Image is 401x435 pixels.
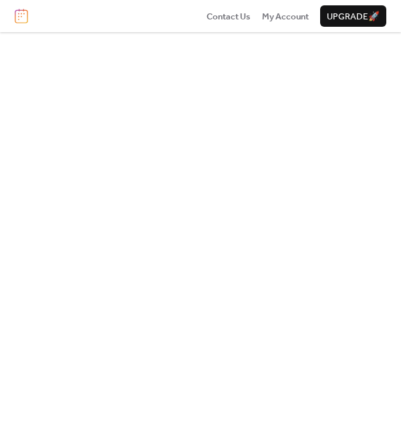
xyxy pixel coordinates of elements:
[207,10,251,23] span: Contact Us
[15,9,28,23] img: logo
[262,10,309,23] span: My Account
[327,10,380,23] span: Upgrade 🚀
[262,9,309,23] a: My Account
[320,5,386,27] button: Upgrade🚀
[207,9,251,23] a: Contact Us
